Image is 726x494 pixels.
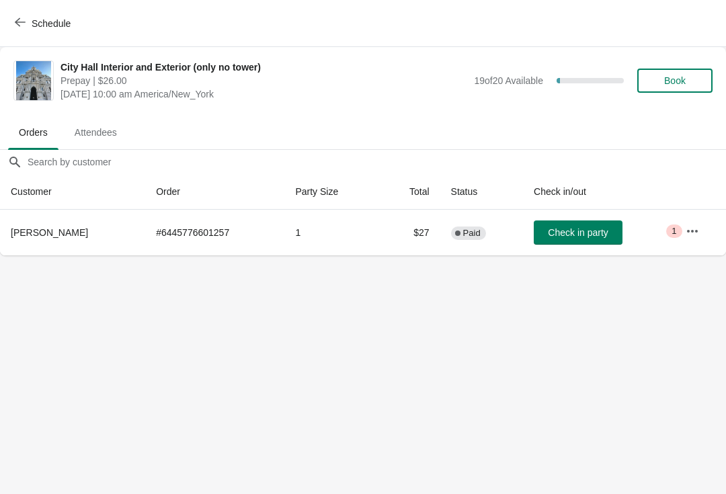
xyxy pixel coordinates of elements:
[463,228,481,239] span: Paid
[145,174,284,210] th: Order
[637,69,713,93] button: Book
[664,75,686,86] span: Book
[474,75,543,86] span: 19 of 20 Available
[61,87,467,101] span: [DATE] 10:00 am America/New_York
[7,11,81,36] button: Schedule
[64,120,128,145] span: Attendees
[672,226,676,237] span: 1
[145,210,284,255] td: # 6445776601257
[61,74,467,87] span: Prepay | $26.00
[32,18,71,29] span: Schedule
[379,210,440,255] td: $27
[440,174,523,210] th: Status
[27,150,726,174] input: Search by customer
[284,174,379,210] th: Party Size
[379,174,440,210] th: Total
[11,227,88,238] span: [PERSON_NAME]
[16,61,52,100] img: City Hall Interior and Exterior (only no tower)
[61,60,467,74] span: City Hall Interior and Exterior (only no tower)
[8,120,58,145] span: Orders
[548,227,608,238] span: Check in party
[523,174,675,210] th: Check in/out
[284,210,379,255] td: 1
[534,220,622,245] button: Check in party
